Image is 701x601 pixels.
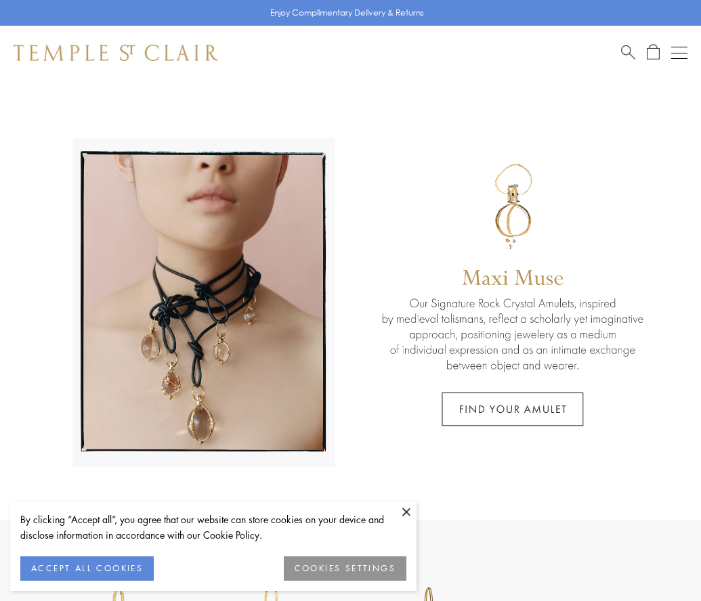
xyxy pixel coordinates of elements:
a: Open Shopping Bag [647,44,660,61]
button: Open navigation [671,45,687,61]
div: By clicking “Accept all”, you agree that our website can store cookies on your device and disclos... [20,512,406,543]
button: ACCEPT ALL COOKIES [20,556,154,581]
p: Enjoy Complimentary Delivery & Returns [270,6,424,20]
a: Search [621,44,635,61]
img: Temple St. Clair [14,45,218,61]
button: COOKIES SETTINGS [284,556,406,581]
